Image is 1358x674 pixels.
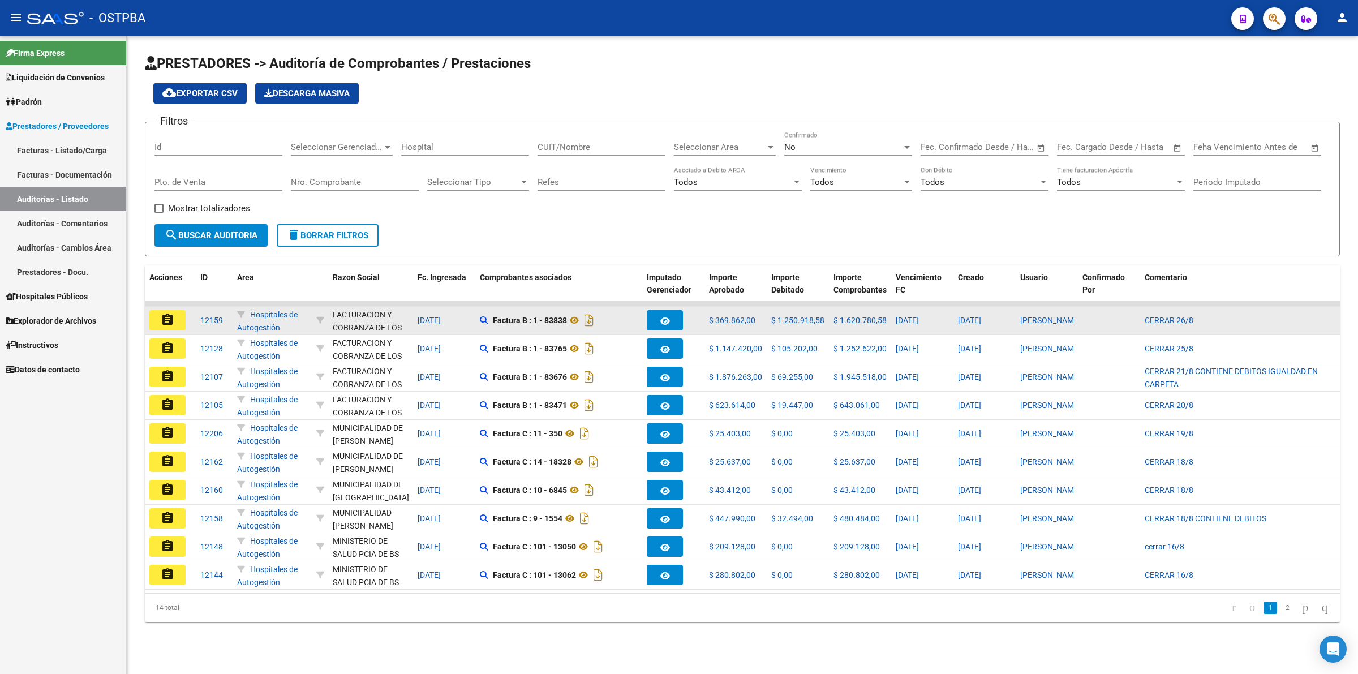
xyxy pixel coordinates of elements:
span: [DATE] [418,457,441,466]
span: $ 209.128,00 [833,542,880,551]
datatable-header-cell: Razon Social [328,265,413,315]
div: MUNICIPALIDAD DE [PERSON_NAME] [333,450,409,476]
span: Area [237,273,254,282]
datatable-header-cell: Imputado Gerenciador [642,265,704,315]
span: $ 0,00 [771,486,793,495]
datatable-header-cell: Fc. Ingresada [413,265,475,315]
span: [PERSON_NAME] [1020,372,1081,381]
datatable-header-cell: Usuario [1016,265,1078,315]
div: - 30715497456 [333,337,409,360]
span: CERRAR 26/8 [1145,316,1193,325]
span: CERRAR 18/8 [1145,486,1193,495]
span: [DATE] [958,401,981,410]
span: $ 1.876.263,00 [709,372,762,381]
span: Hospitales de Autogestión [237,423,298,445]
mat-icon: assignment [161,398,174,411]
i: Descargar documento [582,396,596,414]
span: 12159 [200,316,223,325]
input: End date [968,142,1022,152]
span: Exportar CSV [162,88,238,98]
span: [DATE] [418,570,441,579]
span: [DATE] [958,514,981,523]
span: Importe Comprobantes [833,273,887,295]
span: $ 623.614,00 [709,401,755,410]
span: $ 43.412,00 [709,486,751,495]
span: [DATE] [896,486,919,495]
mat-icon: search [165,228,178,242]
span: $ 25.403,00 [833,429,875,438]
datatable-header-cell: Importe Aprobado [704,265,767,315]
strong: Factura B : 1 - 83765 [493,344,567,353]
span: [DATE] [896,372,919,381]
div: FACTURACION Y COBRANZA DE LOS EFECTORES PUBLICOS S.E. [333,308,409,360]
span: [DATE] [958,429,981,438]
span: Imputado Gerenciador [647,273,691,295]
div: - 30999006058 [333,422,409,445]
span: 12148 [200,542,223,551]
span: 12144 [200,570,223,579]
span: $ 643.061,00 [833,401,880,410]
datatable-header-cell: Importe Comprobantes [829,265,891,315]
span: Hospitales de Autogestión [237,395,298,417]
span: $ 1.250.918,58 [771,316,824,325]
span: Usuario [1020,273,1048,282]
i: Descargar documento [586,453,601,471]
span: [PERSON_NAME] [1020,316,1081,325]
a: 2 [1280,602,1294,614]
span: [PERSON_NAME] [1020,542,1081,551]
span: $ 25.637,00 [709,457,751,466]
mat-icon: person [1335,11,1349,24]
i: Descargar documento [591,566,605,584]
span: Acciones [149,273,182,282]
span: [DATE] [418,429,441,438]
span: 12158 [200,514,223,523]
span: [DATE] [958,570,981,579]
span: Explorador de Archivos [6,315,96,327]
span: $ 25.637,00 [833,457,875,466]
div: 14 total [145,594,382,622]
span: [DATE] [896,457,919,466]
span: [DATE] [896,570,919,579]
input: Start date [1057,142,1094,152]
button: Exportar CSV [153,83,247,104]
input: Start date [921,142,957,152]
span: [DATE] [896,514,919,523]
span: 12160 [200,486,223,495]
span: $ 1.620.780,58 [833,316,887,325]
i: Descargar documento [577,509,592,527]
strong: Factura B : 1 - 83676 [493,372,567,381]
span: [DATE] [896,401,919,410]
span: $ 0,00 [771,429,793,438]
span: [DATE] [958,316,981,325]
h3: Filtros [154,113,194,129]
datatable-header-cell: Confirmado Por [1078,265,1140,315]
span: Hospitales de Autogestión [237,508,298,530]
span: $ 105.202,00 [771,344,818,353]
mat-icon: delete [287,228,300,242]
span: Confirmado Por [1082,273,1125,295]
span: [DATE] [418,514,441,523]
span: [DATE] [958,457,981,466]
span: Hospitales de Autogestión [237,565,298,587]
span: Seleccionar Gerenciador [291,142,383,152]
mat-icon: assignment [161,341,174,355]
span: - OSTPBA [89,6,145,31]
span: Hospitales de Autogestión [237,310,298,332]
span: [DATE] [896,316,919,325]
span: $ 25.403,00 [709,429,751,438]
span: Liquidación de Convenios [6,71,105,84]
mat-icon: assignment [161,313,174,327]
span: Mostrar totalizadores [168,201,250,215]
span: [DATE] [958,344,981,353]
span: [PERSON_NAME] [1020,514,1081,523]
span: CERRAR 19/8 [1145,429,1193,438]
span: Comprobantes asociados [480,273,571,282]
span: [PERSON_NAME] [1020,344,1081,353]
span: 12162 [200,457,223,466]
span: Comentario [1145,273,1187,282]
div: MUNICIPALIDAD DE [PERSON_NAME] [333,422,409,448]
div: - 30999001315 [333,506,409,530]
span: 12105 [200,401,223,410]
div: - 30681617783 [333,478,409,502]
span: $ 280.802,00 [833,570,880,579]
